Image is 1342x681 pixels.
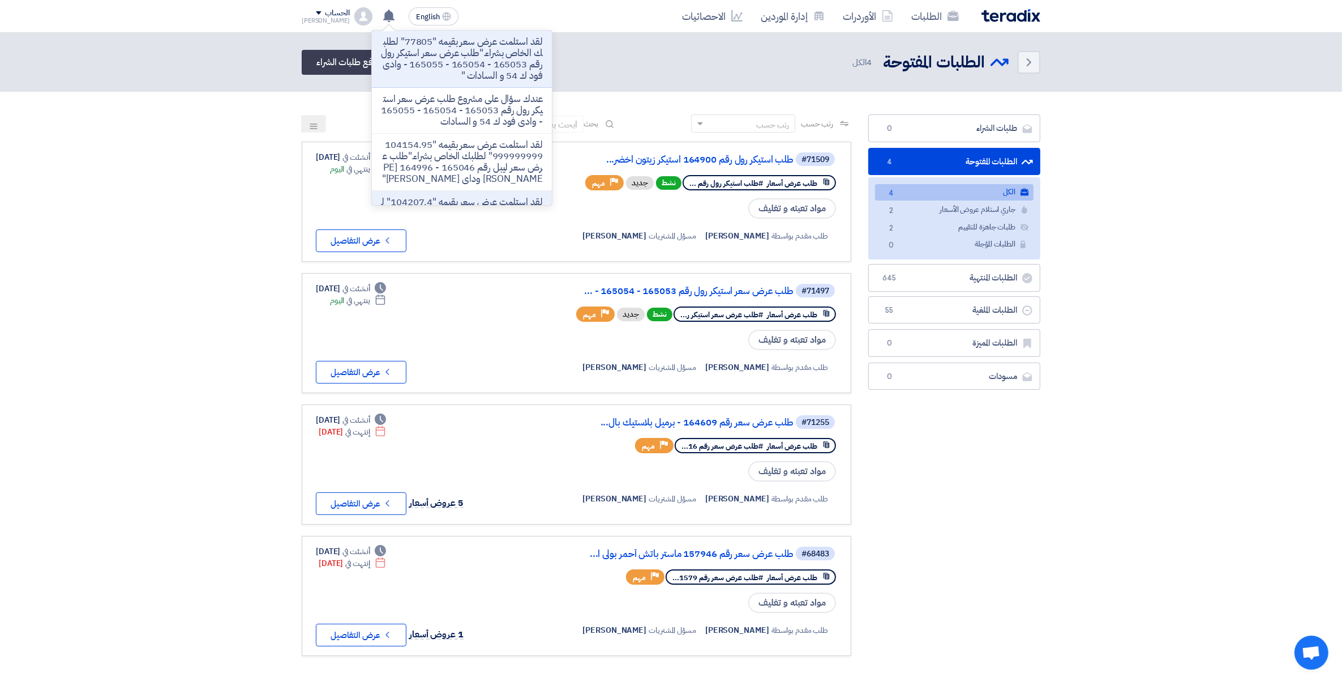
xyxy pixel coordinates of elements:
button: عرض التفاصيل [316,361,406,384]
a: الطلبات المميزة0 [868,329,1040,357]
span: #طلب استيكر رول رقم ... [689,178,763,189]
a: الطلبات المنتهية645 [868,264,1040,292]
div: #71509 [801,156,829,164]
span: 0 [882,371,896,382]
span: مسؤل المشتريات [649,624,696,636]
span: مسؤل المشتريات [649,361,696,373]
img: Teradix logo [981,9,1040,22]
span: مهم [583,309,596,320]
span: طلب عرض أسعار [767,309,817,320]
a: طلب استيكر رول رقم 164900 استيكر زيتون اخضر... [567,155,794,165]
button: عرض التفاصيل [316,229,406,252]
span: مهم [592,178,605,189]
span: أنشئت في [342,546,370,557]
span: [PERSON_NAME] [705,624,769,636]
span: English [416,13,440,21]
span: 0 [882,338,896,349]
span: مواد تعبئه و تغليف [748,198,836,219]
div: #71497 [801,287,829,295]
a: طلب عرض سعر رقم 157946 ماستر باتش أحمر بولى ا... [567,549,794,559]
span: مواد تعبئه و تغليف [748,593,836,613]
span: إنتهت في [345,557,370,569]
a: الطلبات [902,3,968,29]
span: طلب عرض أسعار [767,178,817,189]
span: #طلب عرض سعر رقم 1579... [672,572,763,583]
span: نشط [656,176,681,190]
span: طلب مقدم بواسطة [771,361,829,373]
span: 2 [884,223,898,235]
div: اليوم [330,163,386,175]
span: 5 عروض أسعار [409,496,464,510]
span: [PERSON_NAME] [705,493,769,505]
a: طلب عرض سعر رقم 164609 - برميل بلاستيك بال... [567,418,794,428]
a: الطلبات المؤجلة [875,236,1034,253]
a: طلبات الشراء0 [868,114,1040,142]
div: الحساب [325,8,349,18]
a: إدارة الموردين [752,3,834,29]
div: [DATE] [319,557,386,569]
div: جديد [617,308,645,321]
div: [DATE] [316,283,386,295]
span: 0 [882,123,896,134]
a: أرفع طلبات الشراء [302,50,391,75]
span: إنتهت في [345,426,370,438]
a: جاري استلام عروض الأسعار [875,202,1034,218]
span: طلب مقدم بواسطة [771,230,829,242]
a: مسودات0 [868,363,1040,390]
span: مواد تعبئه و تغليف [748,461,836,482]
p: لقد استلمت عرض سعر بقيمه "77805" لطلبك الخاص بشراء."طلب عرض سعر استيكر رول رقم 165053 - 165054 - ... [381,36,543,82]
span: [PERSON_NAME] [705,230,769,242]
div: جديد [626,176,654,190]
span: بحث [584,118,598,130]
div: #71255 [801,419,829,427]
div: [DATE] [316,546,386,557]
span: [PERSON_NAME] [582,361,646,373]
span: طلب عرض أسعار [767,441,817,452]
span: [PERSON_NAME] [582,624,646,636]
p: لقد استلمت عرض سعر بقيمه "104207.4" لطلبك الخاص بشراء."طلب عرض سعر ليبل رقم 165046 - 164996 [PERS... [381,197,543,242]
span: 1 عروض أسعار [409,628,464,641]
span: #طلب عرض سعر رقم 16... [681,441,763,452]
p: عندك سؤال على مشروع طلب عرض سعر استيكر رول رقم 165053 - 165054 - 165055 - وادى فود ك 54 و السادات [381,93,543,127]
button: عرض التفاصيل [316,492,406,515]
span: مسؤل المشتريات [649,230,696,242]
a: طلب عرض سعر استيكر رول رقم 165053 - 165054 - ... [567,286,794,296]
span: 0 [884,240,898,252]
span: الكل [852,56,874,69]
span: 4 [884,188,898,199]
div: [PERSON_NAME] [302,18,350,24]
button: عرض التفاصيل [316,624,406,646]
a: الطلبات المفتوحة4 [868,148,1040,176]
span: رتب حسب [801,118,833,130]
div: [DATE] [316,414,386,426]
span: مواد تعبئه و تغليف [748,330,836,350]
span: 55 [882,305,896,316]
span: 4 [882,156,896,168]
div: [DATE] [316,151,386,163]
span: نشط [647,308,672,321]
button: English [409,7,458,25]
span: ينتهي في [346,163,370,175]
span: مسؤل المشتريات [649,493,696,505]
img: profile_test.png [354,7,372,25]
span: ينتهي في [346,295,370,307]
a: طلبات جاهزة للتقييم [875,219,1034,236]
span: أنشئت في [342,414,370,426]
span: مهم [633,572,646,583]
span: طلب مقدم بواسطة [771,624,829,636]
span: أنشئت في [342,283,370,295]
span: #طلب عرض سعر استيكر ر... [680,309,763,320]
span: طلب عرض أسعار [767,572,817,583]
span: أنشئت في [342,151,370,163]
a: الطلبات الملغية55 [868,296,1040,324]
h2: الطلبات المفتوحة [883,52,985,74]
div: اليوم [330,295,386,307]
span: مهم [642,441,655,452]
a: الأوردرات [834,3,902,29]
span: [PERSON_NAME] [705,361,769,373]
span: 4 [867,56,872,69]
span: [PERSON_NAME] [582,493,646,505]
div: رتب حسب [756,119,789,131]
div: #68483 [801,550,829,558]
div: [DATE] [319,426,386,438]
